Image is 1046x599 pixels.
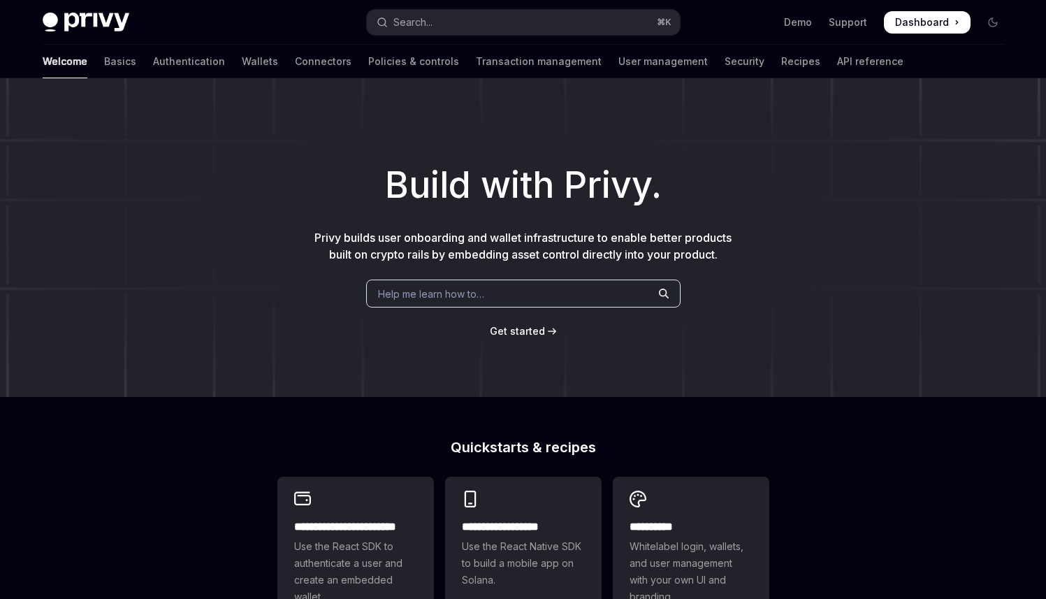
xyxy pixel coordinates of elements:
[22,158,1024,212] h1: Build with Privy.
[43,13,129,32] img: dark logo
[367,10,680,35] button: Open search
[393,14,433,31] div: Search...
[462,538,585,589] span: Use the React Native SDK to build a mobile app on Solana.
[884,11,971,34] a: Dashboard
[490,324,545,338] a: Get started
[295,45,351,78] a: Connectors
[153,45,225,78] a: Authentication
[784,15,812,29] a: Demo
[476,45,602,78] a: Transaction management
[490,325,545,337] span: Get started
[829,15,867,29] a: Support
[657,17,671,28] span: ⌘ K
[725,45,764,78] a: Security
[277,440,769,454] h2: Quickstarts & recipes
[982,11,1004,34] button: Toggle dark mode
[618,45,708,78] a: User management
[837,45,903,78] a: API reference
[104,45,136,78] a: Basics
[368,45,459,78] a: Policies & controls
[242,45,278,78] a: Wallets
[781,45,820,78] a: Recipes
[378,287,484,301] span: Help me learn how to…
[314,231,732,261] span: Privy builds user onboarding and wallet infrastructure to enable better products built on crypto ...
[895,15,949,29] span: Dashboard
[43,45,87,78] a: Welcome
